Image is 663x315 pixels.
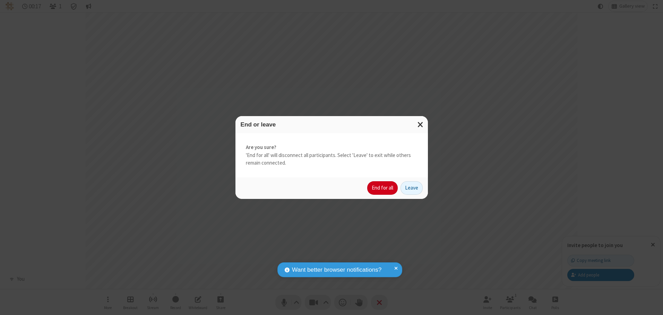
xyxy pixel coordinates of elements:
button: Close modal [413,116,428,133]
div: 'End for all' will disconnect all participants. Select 'Leave' to exit while others remain connec... [235,133,428,177]
strong: Are you sure? [246,143,417,151]
button: Leave [401,181,423,195]
h3: End or leave [241,121,423,128]
button: End for all [367,181,398,195]
span: Want better browser notifications? [292,265,381,274]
